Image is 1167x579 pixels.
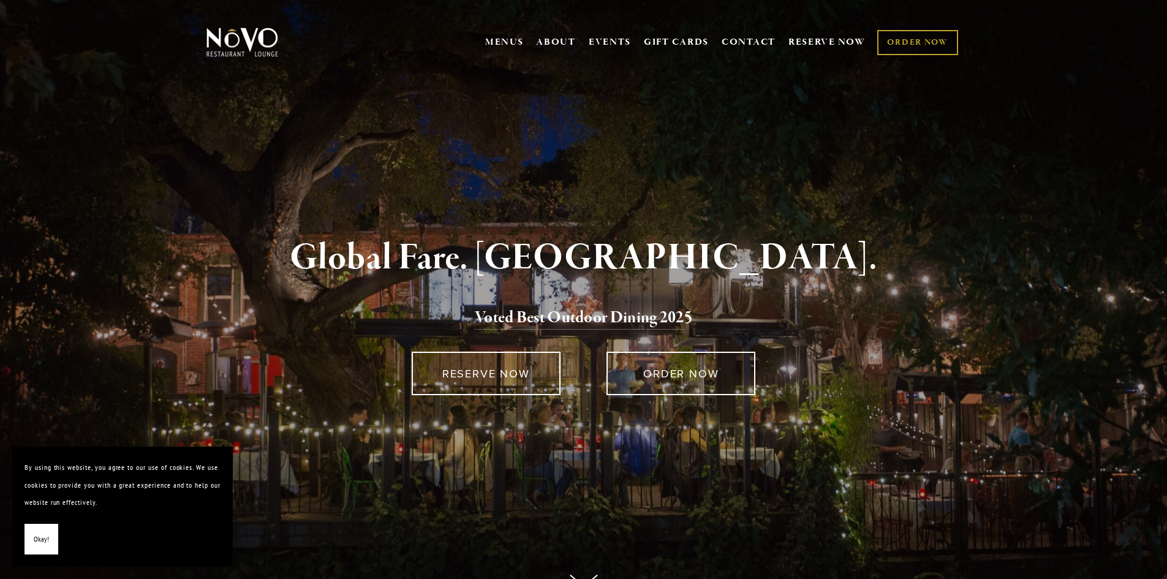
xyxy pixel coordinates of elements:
a: RESERVE NOW [788,31,866,54]
a: GIFT CARDS [644,31,709,54]
section: Cookie banner [12,447,233,567]
a: Voted Best Outdoor Dining 202 [475,307,684,330]
a: CONTACT [722,31,776,54]
a: EVENTS [589,36,631,48]
a: RESERVE NOW [412,352,561,395]
a: MENUS [485,36,524,48]
p: By using this website, you agree to our use of cookies. We use cookies to provide you with a grea... [25,459,221,512]
button: Okay! [25,524,58,555]
span: Okay! [34,531,49,548]
img: Novo Restaurant &amp; Lounge [204,27,281,58]
h2: 5 [227,305,941,331]
a: ORDER NOW [877,30,957,55]
a: ABOUT [536,36,576,48]
a: ORDER NOW [606,352,755,395]
strong: Global Fare. [GEOGRAPHIC_DATA]. [290,235,877,281]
